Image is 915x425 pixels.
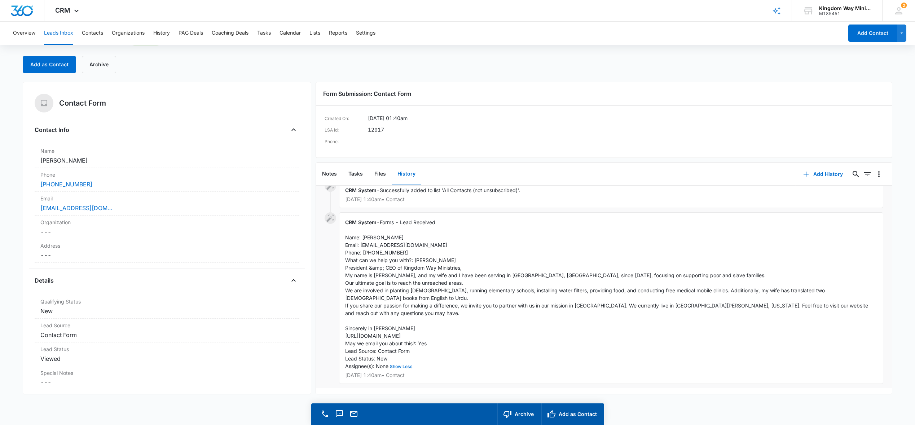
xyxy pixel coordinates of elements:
[35,390,299,414] div: Contact TypeBusiness Inquiry
[541,403,604,425] button: Add as Contact
[112,22,145,45] button: Organizations
[40,156,293,165] dd: [PERSON_NAME]
[323,89,885,98] h3: Form Submission: Contact Form
[13,22,35,45] button: Overview
[82,56,116,73] button: Archive
[40,298,293,305] label: Qualifying Status
[44,22,73,45] button: Leads Inbox
[339,212,883,384] div: -
[388,364,414,369] button: Show Less
[179,22,203,45] button: PAG Deals
[280,22,301,45] button: Calendar
[55,6,70,14] span: CRM
[40,345,293,353] dt: Lead Status
[901,3,907,8] div: notifications count
[35,276,54,285] h4: Details
[349,409,359,419] button: Email
[349,413,359,419] a: Email
[40,218,293,226] label: Organization
[334,409,344,419] button: Text
[345,187,377,193] span: CRM System
[819,5,872,11] div: account name
[392,163,421,185] button: History
[40,354,293,363] dd: Viewed
[40,251,293,260] dd: ---
[325,126,368,134] dt: LSA Id:
[40,147,293,155] label: Name
[368,114,408,123] dd: [DATE] 01:40am
[40,195,293,202] label: Email
[40,393,293,400] label: Contact Type
[35,319,299,342] div: Lead SourceContact Form
[848,25,897,42] button: Add Contact
[320,409,330,419] button: Call
[35,144,299,168] div: Name[PERSON_NAME]
[40,307,293,315] dd: New
[40,331,293,339] dd: Contact Form
[40,227,293,236] dd: ---
[497,403,541,425] button: Archive
[35,239,299,263] div: Address---
[40,242,293,249] label: Address
[329,22,347,45] button: Reports
[334,413,344,419] a: Text
[35,342,299,366] div: Lead StatusViewed
[40,204,113,212] a: [EMAIL_ADDRESS][DOMAIN_NAME]
[288,275,299,286] button: Close
[325,137,368,146] dt: Phone:
[23,56,76,73] button: Add as Contact
[40,322,293,329] dt: Lead Source
[212,22,248,45] button: Coaching Deals
[850,168,862,180] button: Search...
[35,295,299,319] div: Qualifying StatusNew
[40,369,293,377] label: Special Notes
[339,180,883,208] div: -
[35,192,299,216] div: Email[EMAIL_ADDRESS][DOMAIN_NAME]
[380,187,520,193] span: Successfully added to list 'All Contacts (not unsubscribed)'.
[345,219,377,225] span: CRM System
[356,22,375,45] button: Settings
[288,124,299,136] button: Close
[35,125,69,134] h4: Contact Info
[35,168,299,192] div: Phone[PHONE_NUMBER]
[325,114,368,123] dt: Created On:
[368,126,384,134] dd: 12917
[59,98,106,109] h5: Contact Form
[35,216,299,239] div: Organization---
[35,366,299,390] div: Special Notes---
[862,168,873,180] button: Filters
[309,22,320,45] button: Lists
[153,22,170,45] button: History
[901,3,907,8] span: 2
[82,22,103,45] button: Contacts
[345,197,877,202] p: [DATE] 1:40am • Contact
[316,163,343,185] button: Notes
[819,11,872,16] div: account id
[40,171,293,178] label: Phone
[40,378,293,387] dd: ---
[796,165,850,183] button: Add History
[369,163,392,185] button: Files
[343,163,369,185] button: Tasks
[345,373,877,378] p: [DATE] 1:40am • Contact
[257,22,271,45] button: Tasks
[873,168,885,180] button: Overflow Menu
[40,180,92,189] a: [PHONE_NUMBER]
[320,413,330,419] a: Call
